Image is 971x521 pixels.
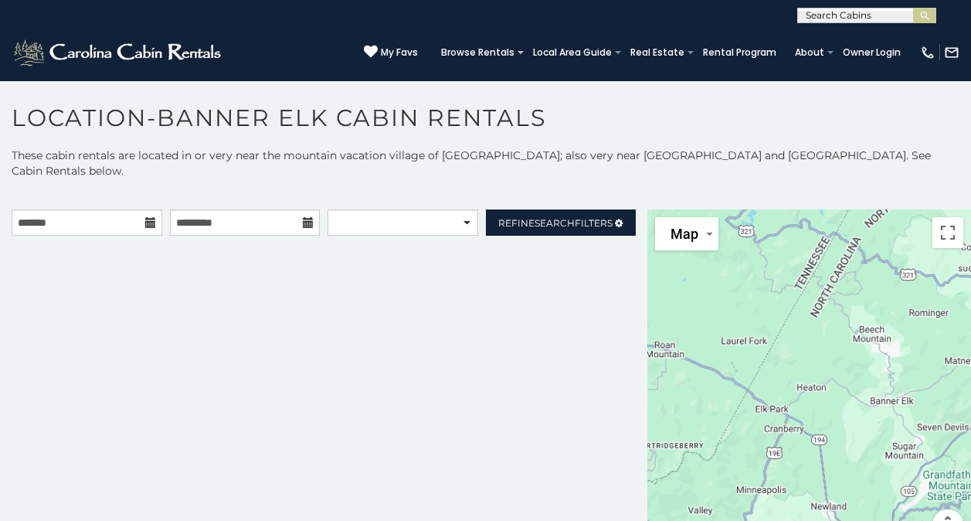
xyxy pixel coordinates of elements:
[623,42,692,63] a: Real Estate
[944,45,959,60] img: mail-regular-white.png
[835,42,908,63] a: Owner Login
[498,217,613,229] span: Refine Filters
[381,46,418,60] span: My Favs
[433,42,522,63] a: Browse Rentals
[364,45,418,60] a: My Favs
[12,37,226,68] img: White-1-2.png
[525,42,620,63] a: Local Area Guide
[787,42,832,63] a: About
[655,217,718,250] button: Change map style
[932,217,963,248] button: Toggle fullscreen view
[671,226,698,242] span: Map
[486,209,637,236] a: RefineSearchFilters
[920,45,935,60] img: phone-regular-white.png
[695,42,784,63] a: Rental Program
[535,217,575,229] span: Search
